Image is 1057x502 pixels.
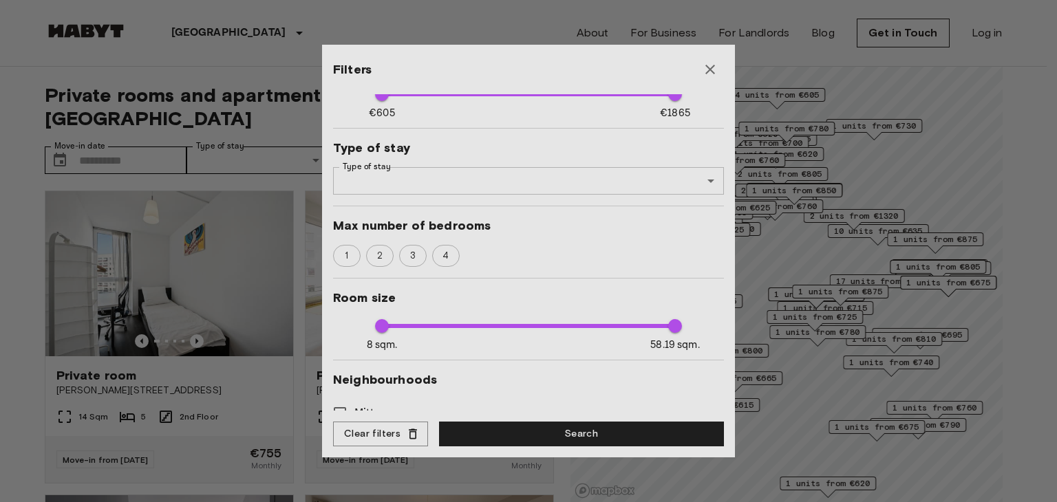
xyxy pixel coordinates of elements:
span: 4 [435,249,456,263]
span: €1865 [660,106,690,120]
span: Mitte [354,405,381,422]
span: Max number of bedrooms [333,217,724,234]
span: 8 sqm. [367,338,398,352]
div: 2 [366,245,394,267]
span: Room size [333,290,724,306]
span: 2 [370,249,390,263]
span: €605 [369,106,395,120]
span: 3 [403,249,423,263]
span: 1 [337,249,356,263]
div: 1 [333,245,361,267]
span: Filters [333,61,372,78]
span: Type of stay [333,140,724,156]
button: Clear filters [333,422,428,447]
span: Neighbourhoods [333,371,724,388]
button: Search [439,422,724,447]
div: 4 [432,245,460,267]
div: 3 [399,245,427,267]
span: 58.19 sqm. [650,338,700,352]
label: Type of stay [343,161,391,173]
